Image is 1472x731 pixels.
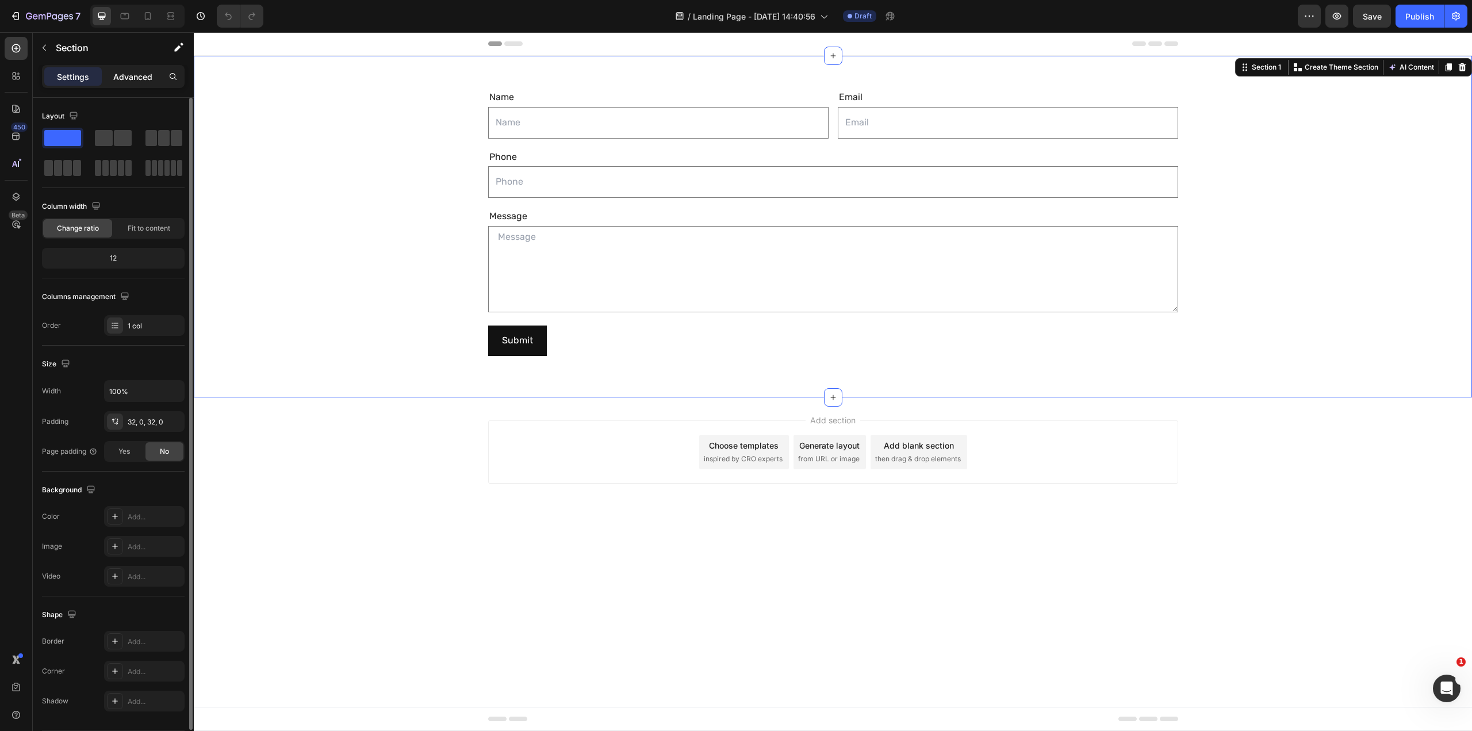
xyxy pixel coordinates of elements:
[42,320,61,331] div: Order
[294,75,635,106] input: Name
[5,5,86,28] button: 7
[11,123,28,132] div: 450
[1111,30,1184,40] p: Create Theme Section
[42,666,65,676] div: Corner
[128,512,182,522] div: Add...
[42,511,60,522] div: Color
[44,250,182,266] div: 12
[1456,657,1466,667] span: 1
[42,199,103,215] div: Column width
[294,293,353,324] button: Submit
[42,386,61,396] div: Width
[42,571,60,581] div: Video
[42,109,80,124] div: Layout
[42,446,98,457] div: Page padding
[128,542,182,552] div: Add...
[42,357,72,372] div: Size
[105,381,184,401] input: Auto
[1056,30,1090,40] div: Section 1
[160,446,169,457] span: No
[308,300,339,317] div: Submit
[604,422,666,432] span: from URL or image
[644,75,984,106] input: Email
[1363,12,1382,21] span: Save
[294,116,984,135] div: Phone
[294,175,984,194] div: Message
[128,223,170,234] span: Fit to content
[690,407,760,419] div: Add blank section
[605,407,666,419] div: Generate layout
[1433,675,1460,702] iframe: Intercom live chat
[294,134,984,166] input: Phone
[681,422,767,432] span: then drag & drop elements
[42,416,68,427] div: Padding
[688,10,691,22] span: /
[644,56,984,75] div: Email
[57,71,89,83] p: Settings
[194,32,1472,731] iframe: To enrich screen reader interactions, please activate Accessibility in Grammarly extension settings
[693,10,815,22] span: Landing Page - [DATE] 14:40:56
[515,407,585,419] div: Choose templates
[42,607,79,623] div: Shape
[294,56,635,75] div: Name
[56,41,150,55] p: Section
[510,422,589,432] span: inspired by CRO experts
[1405,10,1434,22] div: Publish
[128,637,182,647] div: Add...
[128,321,182,331] div: 1 col
[75,9,80,23] p: 7
[57,223,99,234] span: Change ratio
[9,211,28,220] div: Beta
[128,417,182,427] div: 32, 0, 32, 0
[1192,28,1243,42] button: AI Content
[612,382,666,394] span: Add section
[128,572,182,582] div: Add...
[42,541,62,552] div: Image
[42,483,98,498] div: Background
[42,636,64,646] div: Border
[128,696,182,707] div: Add...
[1396,5,1444,28] button: Publish
[128,667,182,677] div: Add...
[42,289,132,305] div: Columns management
[854,11,872,21] span: Draft
[42,696,68,706] div: Shadow
[1353,5,1391,28] button: Save
[217,5,263,28] div: Undo/Redo
[118,446,130,457] span: Yes
[113,71,152,83] p: Advanced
